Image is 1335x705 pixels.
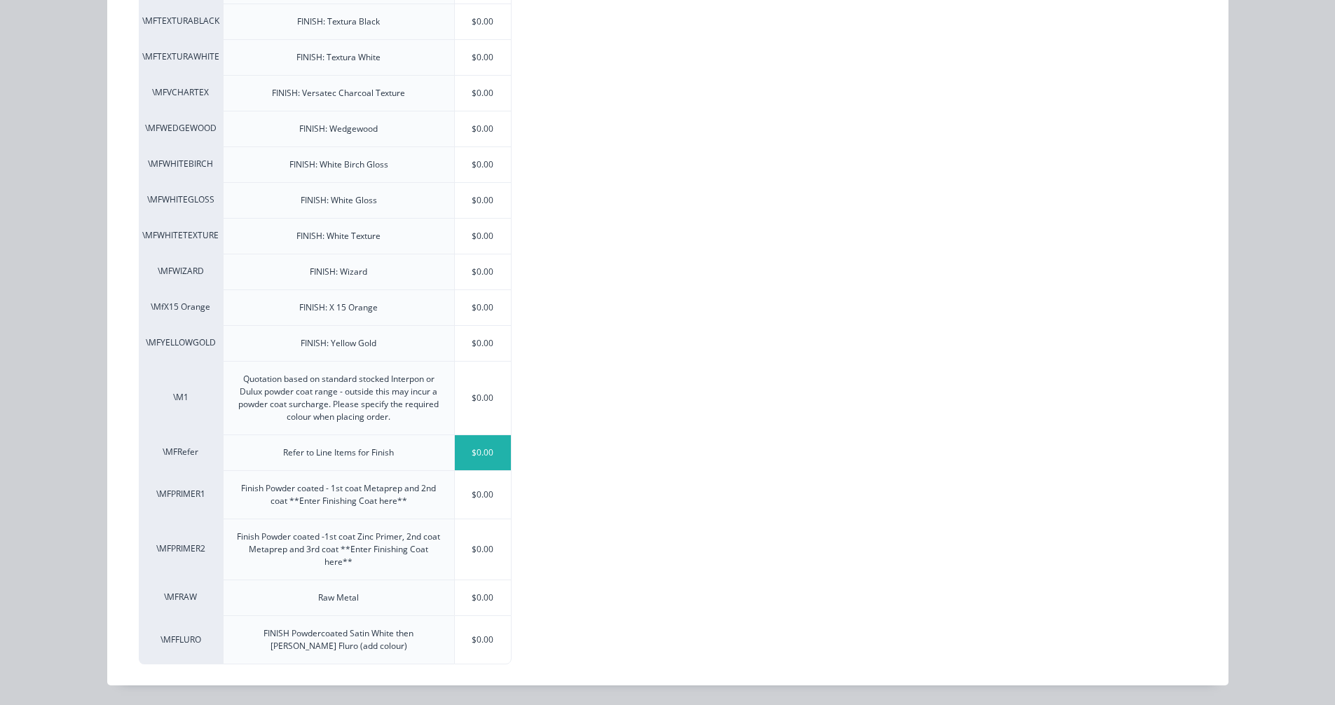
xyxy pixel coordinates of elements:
[296,230,381,242] div: FINISH: White Texture
[235,531,443,568] div: Finish Powder coated -1st coat Zinc Primer, 2nd coat Metaprep and 3rd coat **Enter Finishing Coat...
[139,289,223,325] div: \MfX15 Orange
[139,434,223,470] div: \MFRefer
[299,301,378,314] div: FINISH: X 15 Orange
[139,254,223,289] div: \MFWIZARD
[139,39,223,75] div: \MFTEXTURAWHITE
[455,76,512,111] div: $0.00
[455,326,512,361] div: $0.00
[455,616,512,664] div: $0.00
[318,591,359,604] div: Raw Metal
[301,194,377,207] div: FINISH: White Gloss
[139,519,223,580] div: \MFPRIMER2
[455,580,512,615] div: $0.00
[455,435,512,470] div: $0.00
[455,519,512,580] div: $0.00
[139,615,223,664] div: \MFFLURO
[297,15,380,28] div: FINISH: Textura Black
[455,290,512,325] div: $0.00
[455,254,512,289] div: $0.00
[455,219,512,254] div: $0.00
[235,627,443,652] div: FINISH Powdercoated Satin White then [PERSON_NAME] Fluro (add colour)
[235,482,443,507] div: Finish Powder coated - 1st coat Metaprep and 2nd coat **Enter Finishing Coat here**
[301,337,376,350] div: FINISH: Yellow Gold
[283,446,394,459] div: Refer to Line Items for Finish
[139,146,223,182] div: \MFWHITEBIRCH
[139,75,223,111] div: \MFVCHARTEX
[139,4,223,39] div: \MFTEXTURABLACK
[299,123,378,135] div: FINISH: Wedgewood
[272,87,405,100] div: FINISH: Versatec Charcoal Texture
[139,470,223,519] div: \MFPRIMER1
[455,147,512,182] div: $0.00
[455,4,512,39] div: $0.00
[139,361,223,434] div: \M1
[139,218,223,254] div: \MFWHITETEXTURE
[139,111,223,146] div: \MFWEDGEWOOD
[139,580,223,615] div: \MFRAW
[455,362,512,434] div: $0.00
[296,51,381,64] div: FINISH: Textura White
[235,373,443,423] div: Quotation based on standard stocked Interpon or Dulux powder coat range - outside this may incur ...
[139,182,223,218] div: \MFWHITEGLOSS
[289,158,388,171] div: FINISH: White Birch Gloss
[455,40,512,75] div: $0.00
[139,325,223,361] div: \MFYELLOWGOLD
[455,471,512,519] div: $0.00
[310,266,367,278] div: FINISH: Wizard
[455,183,512,218] div: $0.00
[455,111,512,146] div: $0.00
